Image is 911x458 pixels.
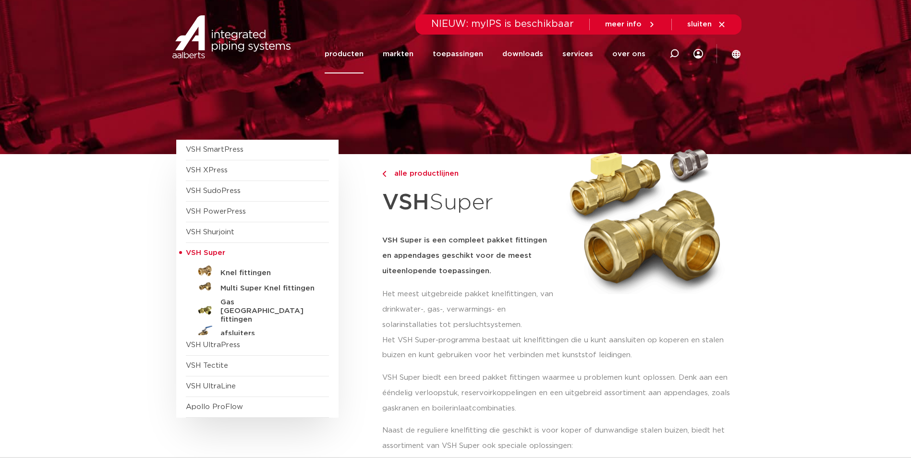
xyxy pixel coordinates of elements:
[687,20,726,29] a: sluiten
[389,170,459,177] span: alle productlijnen
[186,362,228,369] a: VSH Tectite
[220,284,316,293] h5: Multi Super Knel fittingen
[382,233,556,279] h5: VSH Super is een compleet pakket fittingen en appendages geschikt voor de meest uiteenlopende toe...
[605,20,656,29] a: meer info
[186,187,241,194] a: VSH SudoPress
[186,249,225,256] span: VSH Super
[186,208,246,215] a: VSH PowerPress
[186,341,240,349] a: VSH UltraPress
[220,298,316,324] h5: Gas [GEOGRAPHIC_DATA] fittingen
[605,21,642,28] span: meer info
[220,329,316,338] h5: afsluiters
[383,35,413,73] a: markten
[502,35,543,73] a: downloads
[687,21,712,28] span: sluiten
[186,324,329,339] a: afsluiters
[186,294,329,324] a: Gas [GEOGRAPHIC_DATA] fittingen
[325,35,364,73] a: producten
[186,383,236,390] a: VSH UltraLine
[220,269,316,277] h5: Knel fittingen
[186,146,243,153] a: VSH SmartPress
[562,35,593,73] a: services
[186,403,243,410] a: Apollo ProFlow
[431,19,574,29] span: NIEUW: myIPS is beschikbaar
[382,287,556,333] p: Het meest uitgebreide pakket knelfittingen, van drinkwater-, gas-, verwarmings- en solarinstallat...
[382,423,735,454] p: Naast de reguliere knelfitting die geschikt is voor koper of dunwandige stalen buizen, biedt het ...
[612,35,645,73] a: over ons
[382,333,735,363] p: Het VSH Super-programma bestaat uit knelfittingen die u kunt aansluiten op koperen en stalen buiz...
[186,264,329,279] a: Knel fittingen
[186,167,228,174] a: VSH XPress
[382,171,386,177] img: chevron-right.svg
[186,279,329,294] a: Multi Super Knel fittingen
[186,229,234,236] a: VSH Shurjoint
[433,35,483,73] a: toepassingen
[382,184,556,221] h1: Super
[325,35,645,73] nav: Menu
[382,192,429,214] strong: VSH
[382,168,556,180] a: alle productlijnen
[382,370,735,416] p: VSH Super biedt een breed pakket fittingen waarmee u problemen kunt oplossen. Denk aan een ééndel...
[693,35,703,73] div: my IPS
